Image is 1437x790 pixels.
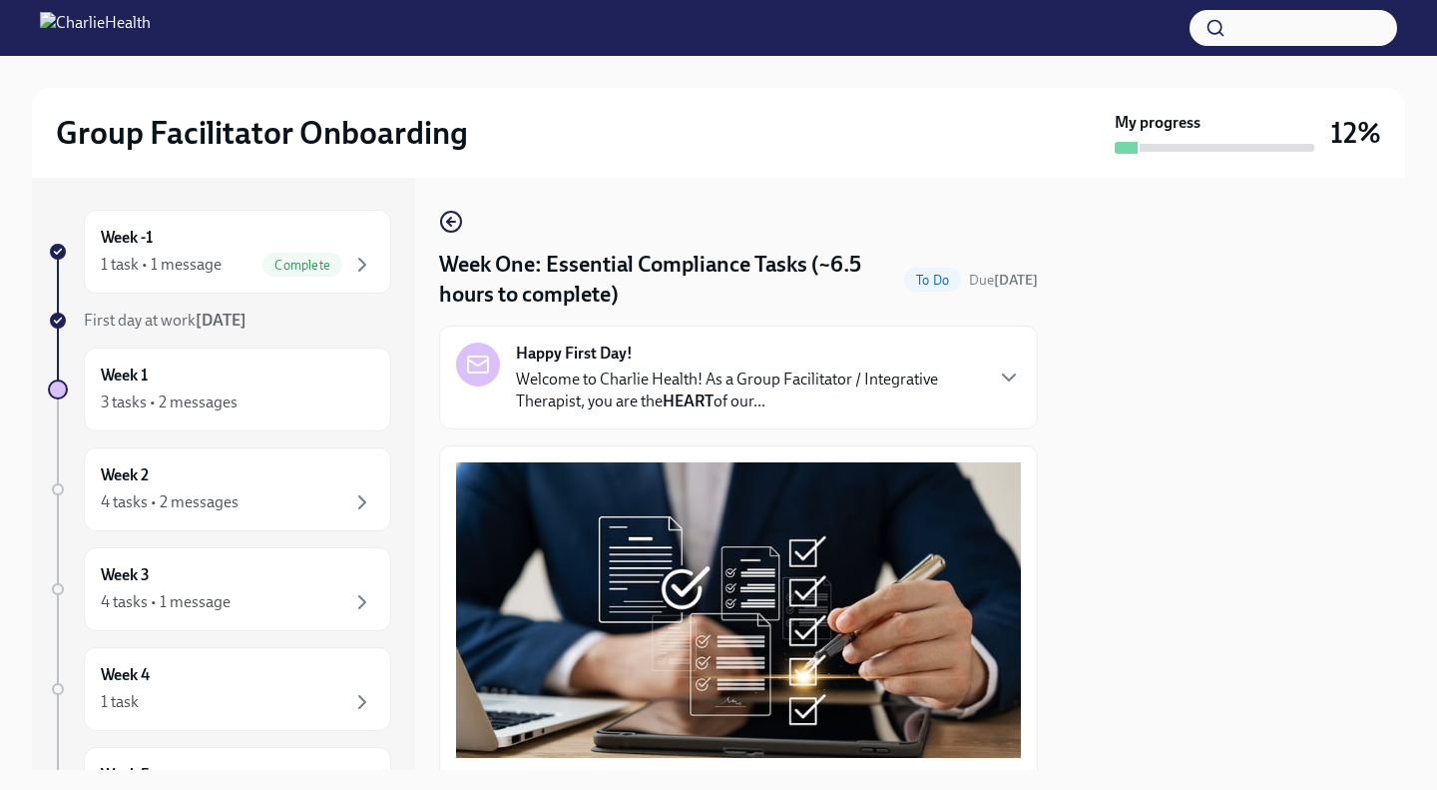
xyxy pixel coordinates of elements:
[48,547,391,631] a: Week 34 tasks • 1 message
[456,462,1021,757] button: Zoom image
[101,591,231,613] div: 4 tasks • 1 message
[439,250,896,310] h4: Week One: Essential Compliance Tasks (~6.5 hours to complete)
[1115,112,1200,134] strong: My progress
[48,348,391,431] a: Week 13 tasks • 2 messages
[663,392,714,410] strong: HEART
[196,311,246,330] strong: [DATE]
[516,343,633,365] strong: Happy First Day!
[101,464,149,486] h6: Week 2
[1330,115,1381,151] h3: 12%
[101,691,139,713] div: 1 task
[516,369,981,412] p: Welcome to Charlie Health! As a Group Facilitator / Integrative Therapist, you are the of our...
[101,254,222,276] div: 1 task • 1 message
[101,664,150,686] h6: Week 4
[48,310,391,332] a: First day at work[DATE]
[969,272,1038,289] span: Due
[48,210,391,294] a: Week -11 task • 1 messageComplete
[48,647,391,731] a: Week 41 task
[84,311,246,330] span: First day at work
[101,491,239,513] div: 4 tasks • 2 messages
[101,365,148,387] h6: Week 1
[40,12,151,44] img: CharlieHealth
[994,272,1038,289] strong: [DATE]
[48,447,391,531] a: Week 24 tasks • 2 messages
[101,564,150,586] h6: Week 3
[262,258,342,273] span: Complete
[101,227,153,249] h6: Week -1
[101,392,238,413] div: 3 tasks • 2 messages
[969,271,1038,290] span: September 22nd, 2025 10:00
[904,273,961,288] span: To Do
[101,764,150,786] h6: Week 5
[56,113,468,153] h2: Group Facilitator Onboarding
